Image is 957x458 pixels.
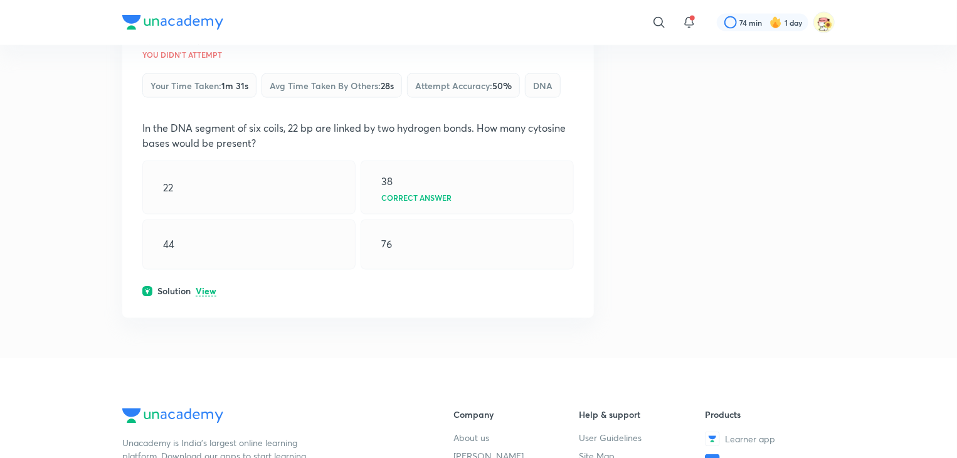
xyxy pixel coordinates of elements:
[492,80,512,92] span: 50 %
[705,432,831,447] a: Learner app
[813,12,835,33] img: Samikshya Patra
[122,15,223,30] img: Company Logo
[453,408,579,422] h6: Company
[196,287,216,297] p: View
[142,51,222,58] p: You didn't Attempt
[579,432,706,445] a: User Guidelines
[142,120,574,151] p: In the DNA segment of six coils, 22 bp are linked by two hydrogen bonds. How many cytosine bases ...
[453,432,579,445] a: About us
[163,237,174,252] p: 44
[122,408,223,423] img: Company Logo
[142,286,152,297] img: solution.svg
[705,432,720,447] img: Learner app
[705,408,831,422] h6: Products
[163,180,173,195] p: 22
[142,73,256,98] div: Your time taken :
[221,80,248,92] span: 1m 31s
[381,174,393,189] p: 38
[725,433,775,446] span: Learner app
[525,73,561,98] div: DNA
[122,408,413,427] a: Company Logo
[381,237,392,252] p: 76
[157,285,191,298] h6: Solution
[769,16,782,29] img: streak
[381,80,394,92] span: 28s
[579,408,706,422] h6: Help & support
[407,73,520,98] div: Attempt accuracy :
[381,194,452,201] p: Correct answer
[262,73,402,98] div: Avg time taken by others :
